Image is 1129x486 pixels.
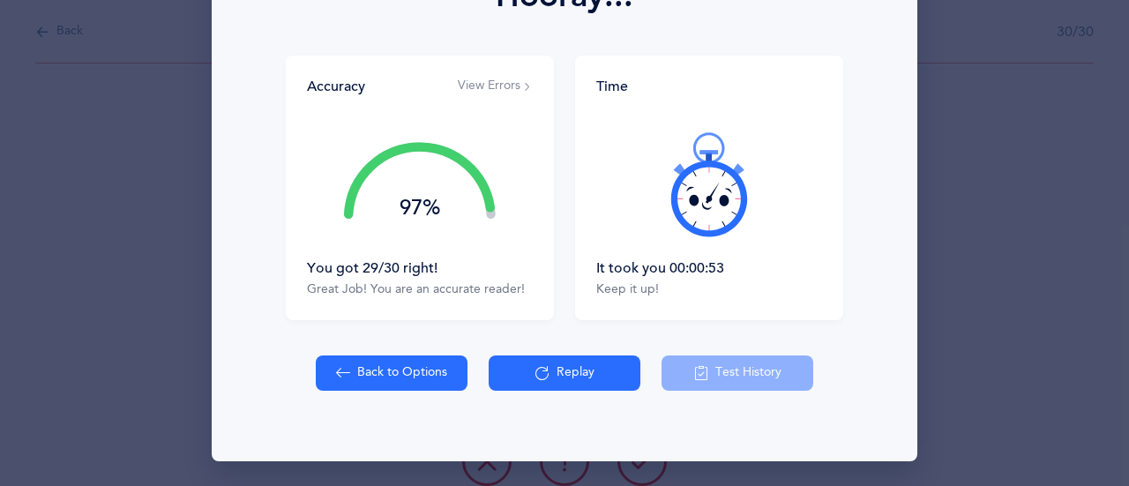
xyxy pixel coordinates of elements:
[344,198,496,219] div: 97%
[307,77,365,96] div: Accuracy
[307,281,533,299] div: Great Job! You are an accurate reader!
[489,355,640,391] button: Replay
[307,258,533,278] div: You got 29/30 right!
[596,258,822,278] div: It took you 00:00:53
[458,78,533,95] button: View Errors
[596,77,822,96] div: Time
[596,281,822,299] div: Keep it up!
[316,355,467,391] button: Back to Options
